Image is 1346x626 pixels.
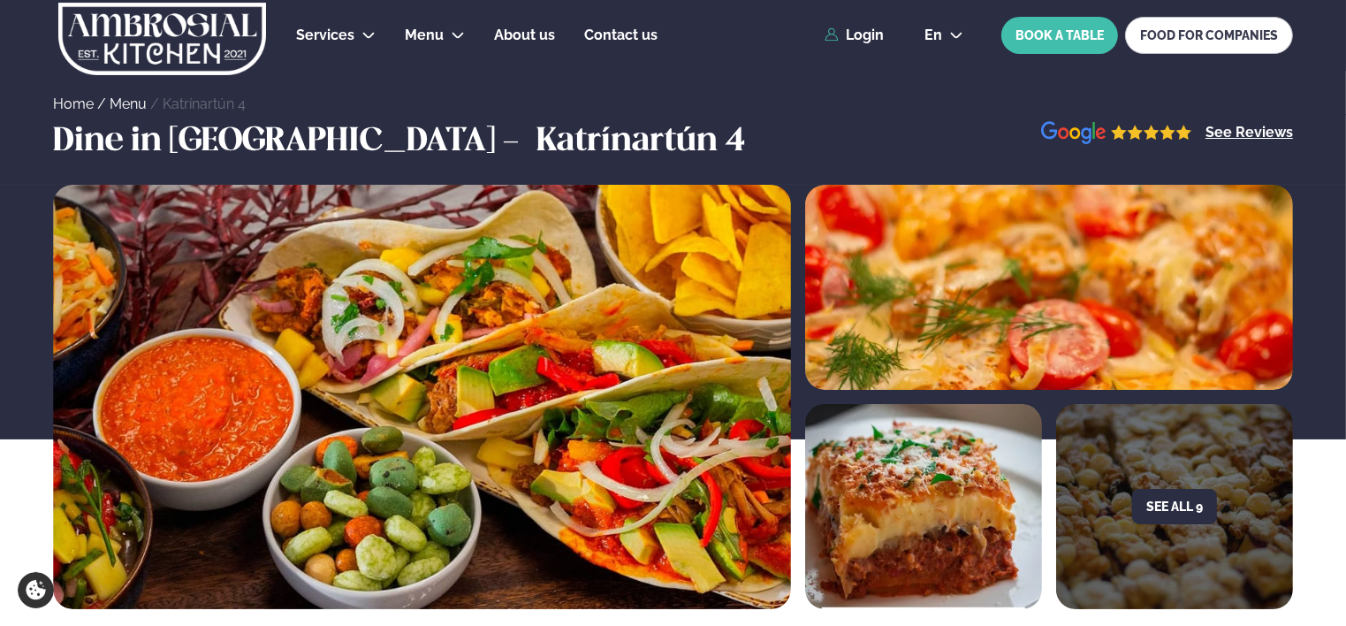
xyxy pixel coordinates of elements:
[584,27,658,43] span: Contact us
[825,27,884,43] a: Login
[57,3,268,75] img: logo
[405,25,444,46] a: Menu
[150,95,163,112] span: /
[924,28,942,42] span: en
[536,121,745,164] h3: Katrínartún 4
[1041,121,1192,145] img: image alt
[53,185,791,609] img: image alt
[1125,17,1293,54] a: FOOD FOR COMPANIES
[494,27,555,43] span: About us
[163,95,246,112] a: Katrínartún 4
[805,185,1293,390] img: image alt
[1205,126,1293,140] a: See Reviews
[53,95,94,112] a: Home
[296,25,354,46] a: Services
[1132,489,1217,524] button: See all 9
[296,27,354,43] span: Services
[18,572,54,608] a: Cookie settings
[494,25,555,46] a: About us
[53,121,528,164] h3: Dine in [GEOGRAPHIC_DATA] -
[584,25,658,46] a: Contact us
[405,27,444,43] span: Menu
[97,95,110,112] span: /
[110,95,147,112] a: Menu
[805,404,1042,609] img: image alt
[910,28,977,42] button: en
[1001,17,1118,54] button: BOOK A TABLE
